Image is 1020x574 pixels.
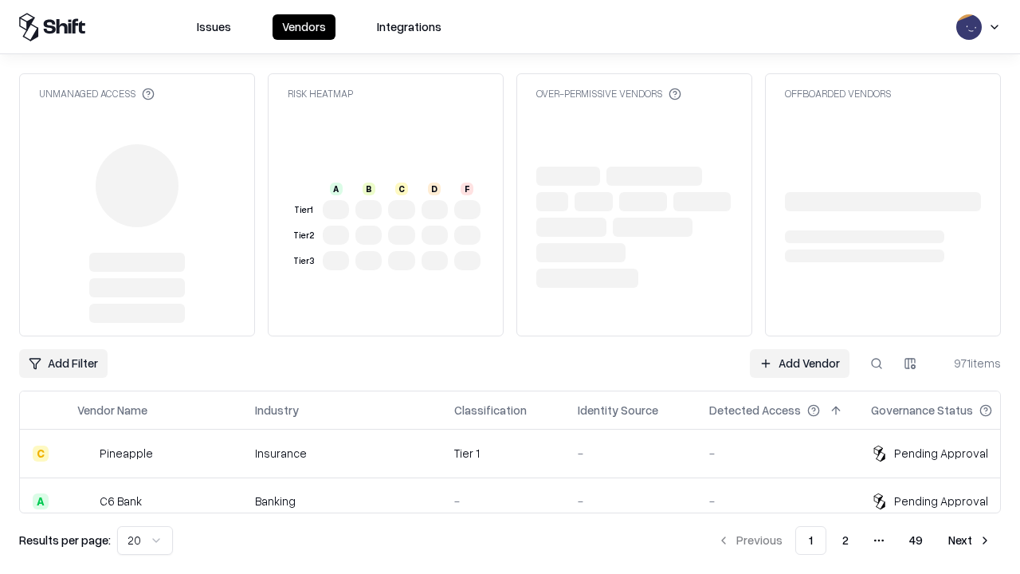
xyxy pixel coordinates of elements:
[291,254,316,268] div: Tier 3
[77,446,93,462] img: Pineapple
[19,349,108,378] button: Add Filter
[578,493,684,509] div: -
[77,493,93,509] img: C6 Bank
[896,526,936,555] button: 49
[750,349,849,378] a: Add Vendor
[33,493,49,509] div: A
[709,493,845,509] div: -
[709,445,845,462] div: -
[255,493,429,509] div: Banking
[255,402,299,419] div: Industry
[255,445,429,462] div: Insurance
[454,493,552,509] div: -
[77,402,147,419] div: Vendor Name
[937,355,1001,372] div: 971 items
[785,87,891,100] div: Offboarded Vendors
[273,14,335,40] button: Vendors
[871,402,973,419] div: Governance Status
[578,402,658,419] div: Identity Source
[708,526,1001,555] nav: pagination
[39,87,155,100] div: Unmanaged Access
[395,183,408,195] div: C
[367,14,451,40] button: Integrations
[830,526,861,555] button: 2
[330,183,343,195] div: A
[363,183,375,195] div: B
[536,87,681,100] div: Over-Permissive Vendors
[461,183,473,195] div: F
[33,446,49,462] div: C
[894,445,988,462] div: Pending Approval
[288,87,353,100] div: Risk Heatmap
[19,532,111,548] p: Results per page:
[291,229,316,242] div: Tier 2
[291,203,316,217] div: Tier 1
[939,526,1001,555] button: Next
[454,445,552,462] div: Tier 1
[709,402,801,419] div: Detected Access
[428,183,441,195] div: D
[100,493,142,509] div: C6 Bank
[454,402,527,419] div: Classification
[578,445,684,462] div: -
[100,445,153,462] div: Pineapple
[795,526,826,555] button: 1
[894,493,988,509] div: Pending Approval
[187,14,241,40] button: Issues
